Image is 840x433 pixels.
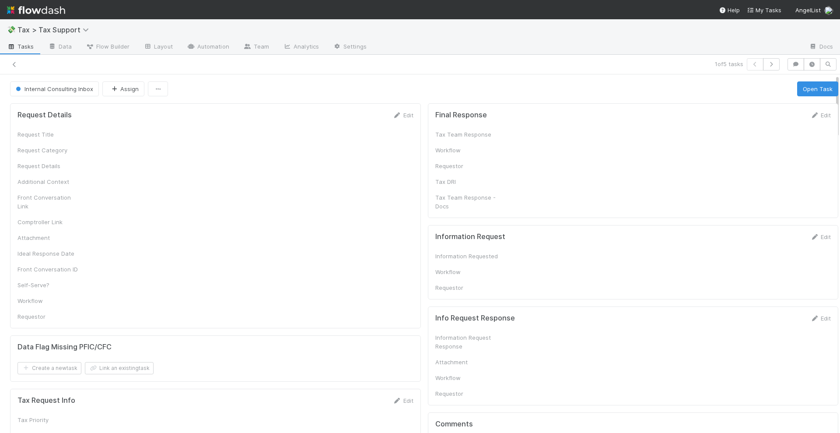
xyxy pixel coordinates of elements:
h5: Tax Request Info [17,396,75,405]
div: Attachment [17,233,83,242]
span: My Tasks [747,7,781,14]
span: 💸 [7,26,16,33]
span: Tax > Tax Support [17,25,93,34]
a: Data [41,40,79,54]
div: Requestor [435,389,501,398]
button: Assign [102,81,144,96]
img: logo-inverted-e16ddd16eac7371096b0.svg [7,3,65,18]
div: Request Title [17,130,83,139]
a: Automation [180,40,236,54]
div: Tax Team Response [435,130,501,139]
div: Workflow [17,296,83,305]
div: Request Category [17,146,83,155]
div: Requestor [435,162,501,170]
div: Comptroller Link [17,218,83,226]
button: Open Task [797,81,838,96]
a: Analytics [276,40,326,54]
button: Internal Consulting Inbox [10,81,99,96]
div: Front Conversation ID [17,265,83,274]
div: Tax Team Response - Docs [435,193,501,211]
a: Flow Builder [79,40,136,54]
div: Tax DRI [435,177,501,186]
a: Layout [136,40,180,54]
h5: Data Flag Missing PFIC/CFC [17,343,112,352]
a: Team [236,40,276,54]
div: Workflow [435,373,501,382]
a: Edit [393,397,413,404]
span: Internal Consulting Inbox [14,85,93,92]
div: Requestor [17,312,83,321]
h5: Request Details [17,111,72,120]
div: Help [719,6,740,14]
div: Self-Serve? [17,281,83,289]
div: Information Request Response [435,333,501,351]
h5: Info Request Response [435,314,515,323]
div: Attachment [435,358,501,366]
div: Tax Priority [17,415,83,424]
span: AngelList [795,7,821,14]
a: Docs [802,40,840,54]
a: Edit [393,112,413,119]
div: Workflow [435,268,501,276]
h5: Comments [435,420,831,429]
div: Ideal Response Date [17,249,83,258]
a: My Tasks [747,6,781,14]
button: Link an existingtask [85,362,154,374]
div: Front Conversation Link [17,193,83,211]
div: Workflow [435,146,501,155]
div: Additional Context [17,177,83,186]
a: Edit [810,112,831,119]
h5: Final Response [435,111,487,120]
h5: Information Request [435,232,505,241]
a: Settings [326,40,374,54]
button: Create a newtask [17,362,81,374]
img: avatar_cc3a00d7-dd5c-4a2f-8d58-dd6545b20c0d.png [824,6,833,15]
span: Flow Builder [86,42,129,51]
a: Edit [810,315,831,322]
a: Edit [810,233,831,240]
div: Requestor [435,283,501,292]
span: 1 of 5 tasks [715,60,743,68]
div: Request Details [17,162,83,170]
div: Information Requested [435,252,501,261]
span: Tasks [7,42,34,51]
